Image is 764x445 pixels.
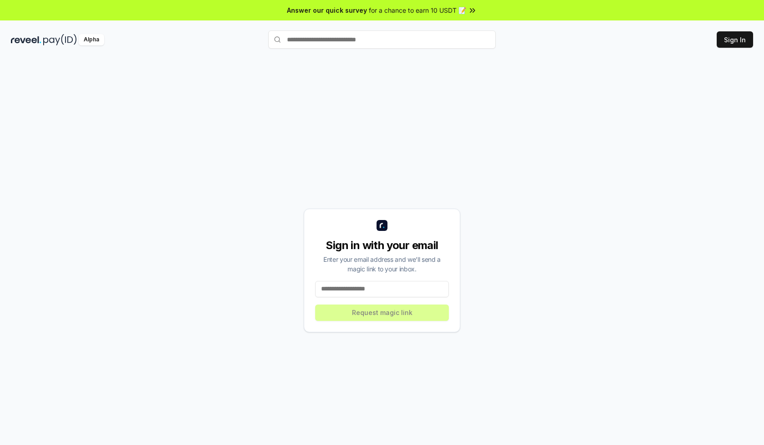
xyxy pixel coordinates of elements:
[369,5,466,15] span: for a chance to earn 10 USDT 📝
[315,238,449,253] div: Sign in with your email
[11,34,41,45] img: reveel_dark
[43,34,77,45] img: pay_id
[717,31,753,48] button: Sign In
[377,220,387,231] img: logo_small
[315,255,449,274] div: Enter your email address and we’ll send a magic link to your inbox.
[287,5,367,15] span: Answer our quick survey
[79,34,104,45] div: Alpha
